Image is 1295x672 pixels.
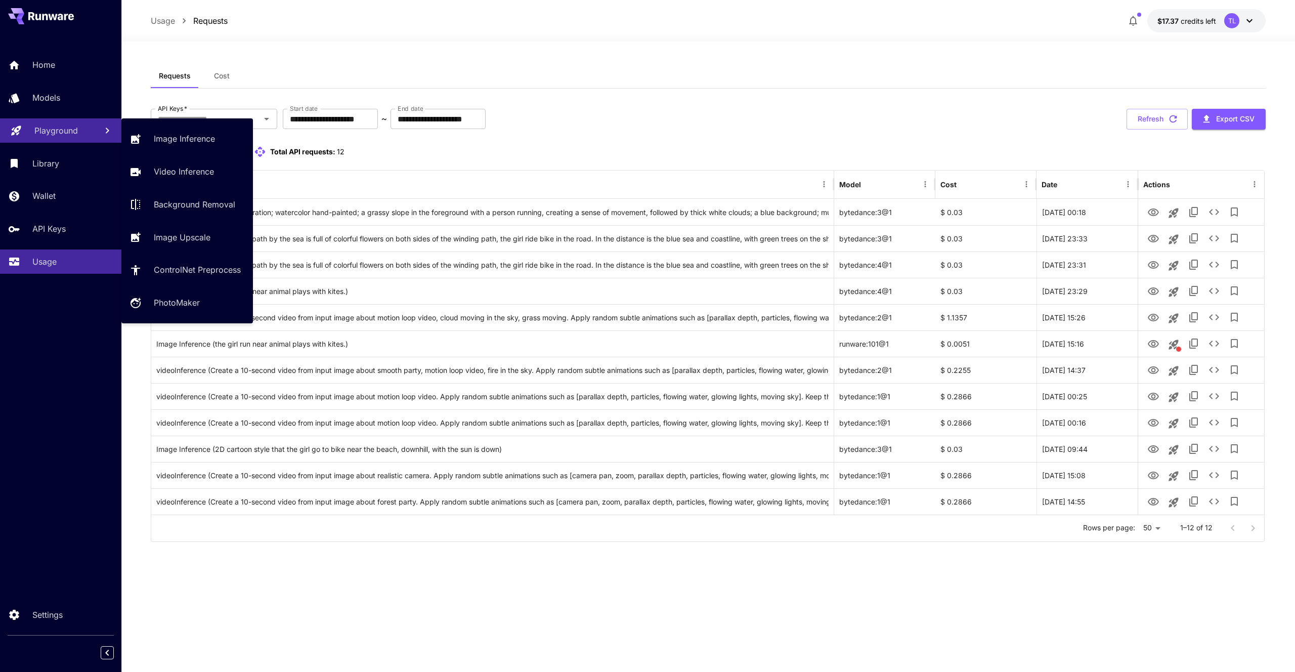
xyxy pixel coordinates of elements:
p: Settings [32,609,63,621]
div: $ 0.2866 [935,488,1037,515]
div: bytedance:1@1 [834,462,935,488]
span: Requests [159,71,191,80]
button: See details [1204,202,1224,222]
button: View Video [1143,386,1163,406]
div: $ 0.03 [935,278,1037,304]
div: 26 Aug, 2025 23:33 [1037,225,1138,251]
a: PhotoMaker [121,290,253,315]
button: Copy TaskUUID [1184,228,1204,248]
a: Image Inference [121,127,253,151]
button: Copy TaskUUID [1184,202,1204,222]
button: See details [1204,307,1224,327]
div: Click to copy prompt [156,199,829,225]
button: View Video [1143,307,1163,327]
button: $17.36738 [1147,9,1266,32]
button: View Video [1143,359,1163,380]
div: Click to copy prompt [156,410,829,436]
button: See details [1204,360,1224,380]
div: Click to copy prompt [156,278,829,304]
div: 26 Aug, 2025 15:26 [1037,304,1138,330]
div: Cost [940,180,957,189]
div: 26 Aug, 2025 23:29 [1037,278,1138,304]
button: Add to library [1224,491,1244,512]
div: runware:101@1 [834,330,935,357]
button: View Video [1143,412,1163,433]
p: Library [32,157,59,170]
button: See details [1204,491,1224,512]
div: $ 0.2866 [935,462,1037,488]
span: Total API requests: [270,147,335,156]
label: Start date [290,104,318,113]
div: 22 Aug, 2025 14:55 [1037,488,1138,515]
p: API Keys [32,223,66,235]
div: 26 Aug, 2025 00:16 [1037,409,1138,436]
button: Copy TaskUUID [1184,412,1204,433]
button: See details [1204,439,1224,459]
button: Launch in playground [1163,256,1184,276]
div: bytedance:2@1 [834,357,935,383]
div: Click to copy prompt [156,226,829,251]
div: $ 0.2255 [935,357,1037,383]
div: 26 Aug, 2025 15:16 [1037,330,1138,357]
button: View Image [1143,438,1163,459]
button: Add to library [1224,255,1244,275]
div: Click to copy prompt [156,436,829,462]
div: $ 0.03 [935,199,1037,225]
div: $ 1.1357 [935,304,1037,330]
p: Wallet [32,190,56,202]
button: Launch in playground [1163,229,1184,249]
button: Open [260,112,274,126]
button: Copy TaskUUID [1184,360,1204,380]
div: 22 Aug, 2025 15:08 [1037,462,1138,488]
button: Export CSV [1192,109,1266,130]
a: Image Upscale [121,225,253,249]
div: Collapse sidebar [108,644,121,662]
button: Add to library [1224,333,1244,354]
div: TL [1224,13,1239,28]
button: See details [1204,333,1224,354]
span: 12 [337,147,344,156]
div: Actions [1143,180,1170,189]
button: Sort [862,177,876,191]
nav: breadcrumb [151,15,228,27]
div: bytedance:3@1 [834,225,935,251]
button: Launch in playground [1163,308,1184,328]
div: Click to copy prompt [156,305,829,330]
button: Copy TaskUUID [1184,255,1204,275]
button: Add to library [1224,307,1244,327]
div: Date [1042,180,1057,189]
span: Cost [214,71,230,80]
button: Copy TaskUUID [1184,465,1204,485]
button: See details [1204,412,1224,433]
div: 25 Aug, 2025 09:44 [1037,436,1138,462]
span: $17.37 [1157,17,1181,25]
button: Sort [958,177,972,191]
button: Menu [918,177,932,191]
div: $ 0.2866 [935,383,1037,409]
div: bytedance:4@1 [834,278,935,304]
button: Launch in playground [1163,492,1184,513]
button: Launch in playground [1163,440,1184,460]
label: End date [398,104,423,113]
button: View Video [1143,491,1163,512]
button: Add to library [1224,281,1244,301]
button: Copy TaskUUID [1184,491,1204,512]
button: Add to library [1224,228,1244,248]
p: 1–12 of 12 [1180,523,1213,533]
button: Add to library [1224,360,1244,380]
div: Click to copy prompt [156,331,829,357]
div: $ 0.2866 [935,409,1037,436]
div: $ 0.0051 [935,330,1037,357]
p: Usage [32,256,57,268]
button: Menu [817,177,831,191]
button: Menu [1121,177,1135,191]
button: View Image [1143,333,1163,354]
p: Image Upscale [154,231,210,243]
button: Add to library [1224,439,1244,459]
div: 26 Aug, 2025 14:37 [1037,357,1138,383]
a: Background Removal [121,192,253,217]
button: Add to library [1224,202,1244,222]
button: Copy TaskUUID [1184,281,1204,301]
button: View Image [1143,201,1163,222]
div: bytedance:2@1 [834,304,935,330]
